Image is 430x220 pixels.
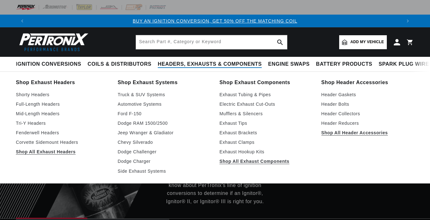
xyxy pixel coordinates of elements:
a: Header Reducers [321,119,414,127]
span: Coils & Distributors [88,61,151,68]
summary: Coils & Distributors [84,57,155,72]
summary: Engine Swaps [265,57,313,72]
a: Automotive Systems [118,100,211,108]
a: Shop Header Accessories [321,78,414,87]
a: Shop All Exhaust Components [219,157,312,165]
a: Shop All Header Accessories [321,129,414,137]
a: Mufflers & Silencers [219,110,312,117]
a: Exhaust Hookup Kits [219,148,312,156]
div: 1 of 3 [29,17,401,24]
a: Shop All Exhaust Headers [16,148,109,156]
input: Search Part #, Category or Keyword [136,35,287,49]
summary: Headers, Exhausts & Components [155,57,265,72]
a: Shorty Headers [16,91,109,98]
button: Translation missing: en.sections.announcements.previous_announcement [16,15,29,27]
span: Engine Swaps [268,61,310,68]
a: Exhaust Brackets [219,129,312,137]
a: Dodge RAM 1500/2500 [118,119,211,127]
span: Add my vehicle [350,39,384,45]
a: Exhaust Tips [219,119,312,127]
a: Truck & SUV Systems [118,91,211,98]
a: Dodge Challenger [118,148,211,156]
a: Jeep Wranger & Gladiator [118,129,211,137]
span: Ignition Conversions [16,61,81,68]
button: Translation missing: en.sections.announcements.next_announcement [401,15,414,27]
a: Shop Exhaust Systems [118,78,211,87]
a: Shop Exhaust Components [219,78,312,87]
img: Pertronix [16,31,89,53]
a: Dodge Charger [118,157,211,165]
summary: Ignition Conversions [16,57,84,72]
a: Electric Exhaust Cut-Outs [219,100,312,108]
a: Exhaust Clamps [219,138,312,146]
a: Ford F-150 [118,110,211,117]
a: Header Gaskets [321,91,414,98]
a: Fenderwell Headers [16,129,109,137]
span: Headers, Exhausts & Components [158,61,262,68]
a: Corvette Sidemount Headers [16,138,109,146]
a: Tri-Y Headers [16,119,109,127]
a: Add my vehicle [339,35,387,49]
a: Mid-Length Headers [16,110,109,117]
a: Header Collectors [321,110,414,117]
div: Announcement [29,17,401,24]
a: BUY AN IGNITION CONVERSION, GET 50% OFF THE MATCHING COIL [133,18,297,23]
button: search button [273,35,287,49]
a: Chevy Silverado [118,138,211,146]
a: Side Exhaust Systems [118,167,211,175]
a: Full-Length Headers [16,100,109,108]
a: Shop Exhaust Headers [16,78,109,87]
span: Battery Products [316,61,372,68]
summary: Battery Products [313,57,375,72]
a: Exhaust Tubing & Pipes [219,91,312,98]
p: This page contains everything you need to know about PerTronix's line of ignition conversions to ... [159,173,271,205]
a: Header Bolts [321,100,414,108]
